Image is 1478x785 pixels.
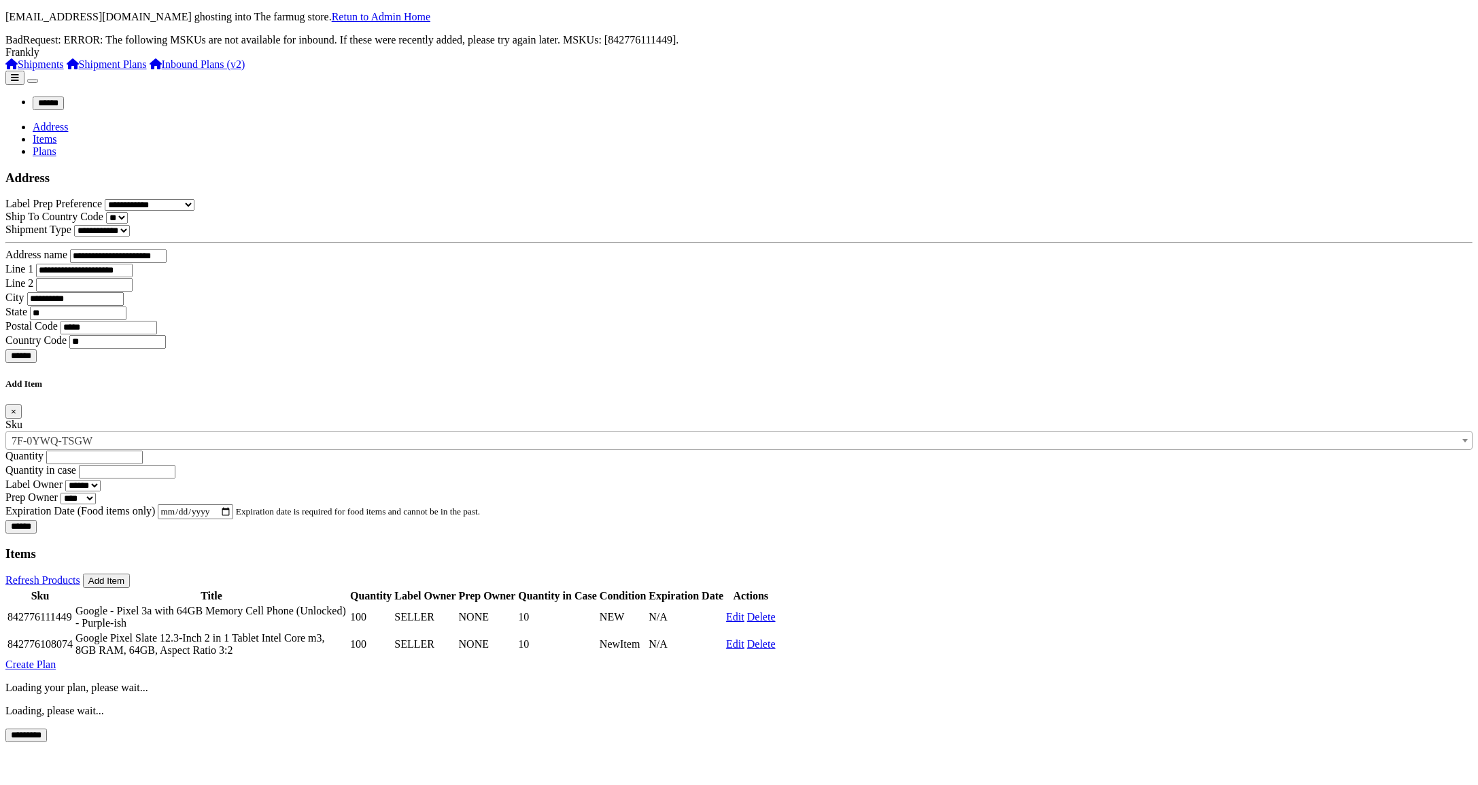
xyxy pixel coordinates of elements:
[726,611,744,623] a: Edit
[5,34,1473,46] div: BadRequest: ERROR: The following MSKUs are not available for inbound. If these were recently adde...
[5,419,22,430] label: Sku
[33,121,68,133] a: Address
[5,11,1473,23] p: [EMAIL_ADDRESS][DOMAIN_NAME] ghosting into The farmug store.
[747,638,776,650] a: Delete
[5,546,1473,561] h3: Items
[75,631,348,657] td: Google Pixel Slate 12.3-Inch 2 in 1 Tablet Intel Core m3, 8GB RAM, 64GB, Aspect Ratio 3:2
[5,574,80,586] a: Refresh Products
[5,334,67,346] label: Country Code
[5,277,33,289] label: Line 2
[7,589,73,603] th: Sku
[726,638,744,650] a: Edit
[458,631,517,657] td: NONE
[648,589,724,603] th: Expiration Date
[5,171,1473,186] h3: Address
[599,631,647,657] td: NewItem
[75,604,348,630] td: Google - Pixel 3a with 64GB Memory Cell Phone (Unlocked) - Purple-ish
[5,659,56,670] a: Create Plan
[7,604,73,630] td: 842776111449
[5,404,22,419] button: Close
[332,11,430,22] a: Retun to Admin Home
[5,306,27,317] label: State
[458,604,517,630] td: NONE
[725,589,776,603] th: Actions
[5,46,1473,58] div: Frankly
[5,705,1473,717] p: Loading, please wait...
[394,604,456,630] td: SELLER
[5,464,76,476] label: Quantity in case
[5,198,102,209] label: Label Prep Preference
[5,379,1473,389] h5: Add Item
[33,145,56,157] a: Plans
[5,320,58,332] label: Postal Code
[5,58,64,70] a: Shipments
[6,432,1472,451] span: Pro Sanitize Hand Sanitizer, 8 oz Bottles, 1 Carton, 12 bottles each Carton
[83,574,130,588] button: Add Item
[5,292,24,303] label: City
[599,589,647,603] th: Condition
[150,58,245,70] a: Inbound Plans (v2)
[5,478,63,490] label: Label Owner
[394,589,456,603] th: Label Owner
[33,133,57,145] a: Items
[75,589,348,603] th: Title
[5,224,71,235] label: Shipment Type
[5,505,155,517] label: Expiration Date (Food items only)
[648,604,724,630] td: N/A
[349,631,392,657] td: 100
[67,58,147,70] a: Shipment Plans
[5,450,44,461] label: Quantity
[349,589,392,603] th: Quantity
[5,249,67,260] label: Address name
[5,491,58,503] label: Prep Owner
[236,506,480,517] small: Expiration date is required for food items and cannot be in the past.
[747,611,776,623] a: Delete
[27,79,38,83] button: Toggle navigation
[5,682,1473,694] p: Loading your plan, please wait...
[458,589,517,603] th: Prep Owner
[517,604,598,630] td: 10
[11,406,16,417] span: ×
[599,604,647,630] td: NEW
[394,631,456,657] td: SELLER
[517,589,598,603] th: Quantity in Case
[648,631,724,657] td: N/A
[5,431,1473,450] span: Pro Sanitize Hand Sanitizer, 8 oz Bottles, 1 Carton, 12 bottles each Carton
[517,631,598,657] td: 10
[349,604,392,630] td: 100
[5,263,33,275] label: Line 1
[5,211,103,222] label: Ship To Country Code
[7,631,73,657] td: 842776108074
